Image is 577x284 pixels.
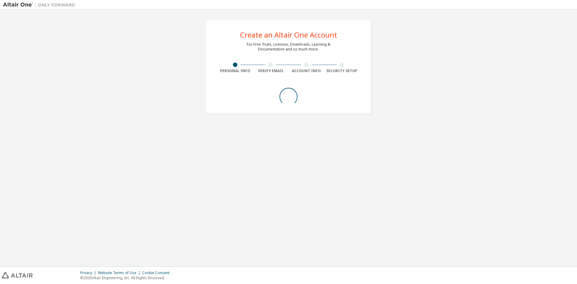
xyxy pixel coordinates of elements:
[247,42,330,52] div: For Free Trials, Licenses, Downloads, Learning & Documentation and so much more.
[80,275,173,280] p: © 2025 Altair Engineering, Inc. All Rights Reserved.
[3,2,78,8] img: Altair One
[240,31,337,38] div: Create an Altair One Account
[98,270,142,275] div: Website Terms of Use
[217,69,253,73] div: Personal Info
[80,270,98,275] div: Privacy
[142,270,173,275] div: Cookie Consent
[288,69,324,73] div: Account Info
[324,69,360,73] div: Security Setup
[253,69,289,73] div: Verify Email
[2,272,33,279] img: altair_logo.svg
